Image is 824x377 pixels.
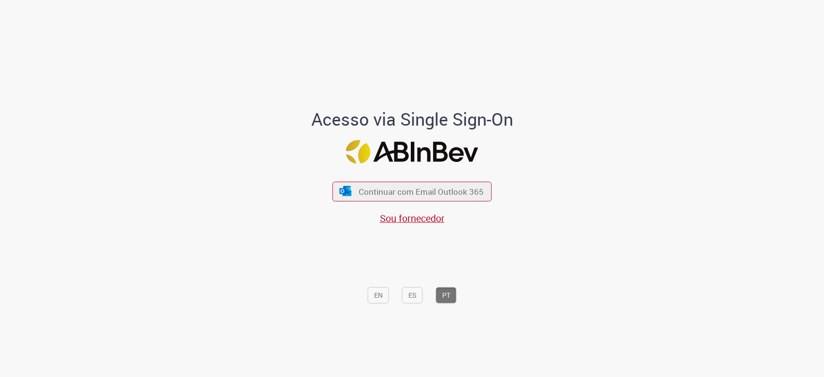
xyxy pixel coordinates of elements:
img: ícone Azure/Microsoft 360 [338,186,352,196]
img: Logo ABInBev [346,140,478,164]
button: ES [402,287,423,304]
a: Sou fornecedor [380,212,445,225]
button: PT [436,287,457,304]
button: EN [368,287,389,304]
h1: Acesso via Single Sign-On [278,109,546,129]
button: ícone Azure/Microsoft 360 Continuar com Email Outlook 365 [333,182,492,202]
span: Continuar com Email Outlook 365 [359,186,484,197]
